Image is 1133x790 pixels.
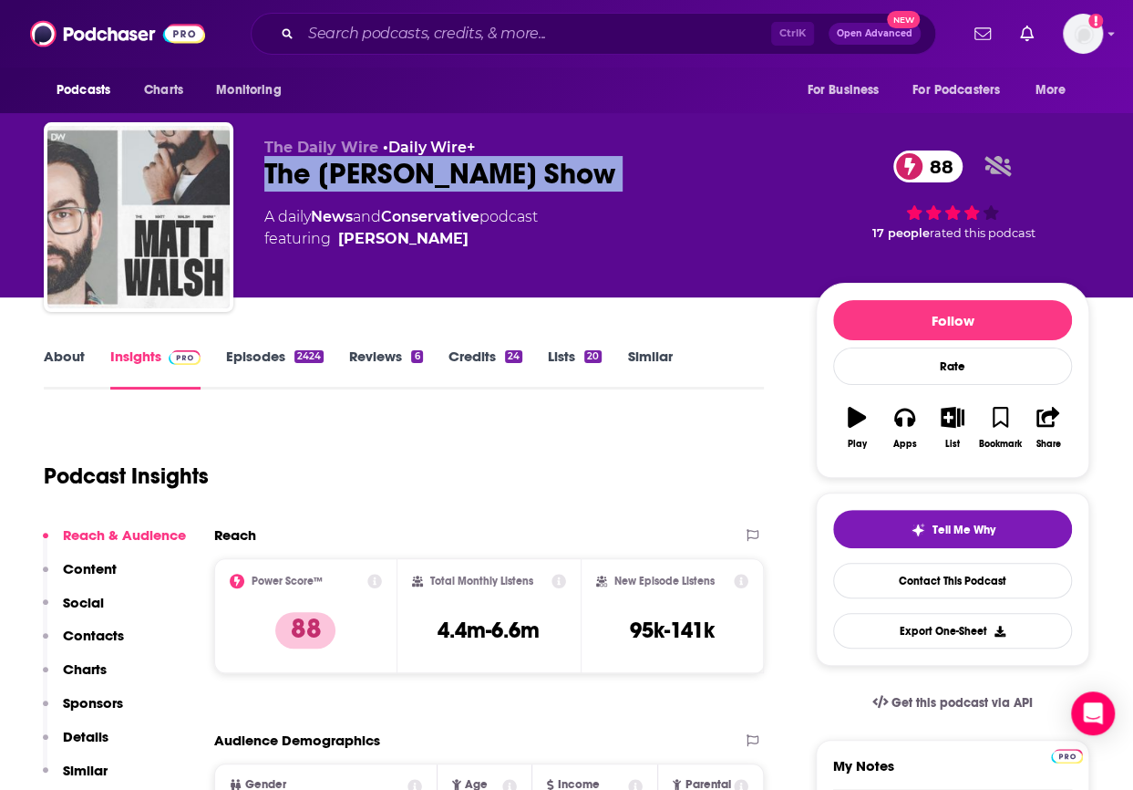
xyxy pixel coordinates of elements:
img: User Profile [1063,14,1103,54]
svg: Add a profile image [1088,14,1103,28]
p: Details [63,728,108,745]
a: Pro website [1051,746,1083,764]
p: Reach & Audience [63,526,186,544]
button: Apps [881,395,928,461]
span: The Daily Wire [264,139,378,156]
p: Sponsors [63,694,123,712]
span: More [1035,78,1066,103]
a: Lists20 [548,348,602,390]
span: Ctrl K [771,22,814,46]
div: 2424 [294,350,324,363]
button: List [929,395,976,461]
button: Follow [833,300,1072,340]
div: List [945,439,960,450]
img: Podchaser - Follow, Share and Rate Podcasts [30,16,205,51]
div: 20 [584,350,602,363]
div: 24 [505,350,522,363]
input: Search podcasts, credits, & more... [301,19,771,48]
span: and [353,208,381,225]
a: Show notifications dropdown [967,18,998,49]
h2: Audience Demographics [214,732,380,749]
h3: 95k-141k [630,617,715,644]
img: The Matt Walsh Show [47,126,230,308]
a: 88 [893,151,963,182]
label: My Notes [833,757,1072,789]
button: Share [1025,395,1072,461]
a: Credits24 [448,348,522,390]
div: Open Intercom Messenger [1071,691,1115,735]
h1: Podcast Insights [44,463,209,490]
div: Apps [893,439,917,450]
h2: Power Score™ [252,575,323,587]
a: Conservative [381,208,479,225]
span: Get this podcast via API [891,695,1033,711]
img: Podchaser Pro [169,350,201,365]
span: For Business [807,78,879,103]
span: Monitoring [216,78,281,103]
span: 17 people [872,226,930,240]
p: Charts [63,660,107,678]
a: Matt Walsh [338,228,469,250]
button: open menu [44,73,134,108]
a: Charts [132,73,194,108]
button: open menu [203,73,304,108]
button: Social [43,594,104,628]
p: Social [63,594,104,611]
span: 88 [912,151,963,182]
span: For Podcasters [912,78,1000,103]
a: About [44,348,85,390]
p: Contacts [63,627,124,644]
button: Details [43,728,108,762]
span: New [887,11,920,28]
span: Podcasts [57,78,110,103]
button: open menu [1023,73,1089,108]
p: 88 [275,612,335,649]
button: Contacts [43,627,124,660]
button: Export One-Sheet [833,613,1072,649]
button: Sponsors [43,694,123,728]
a: Similar [627,348,672,390]
button: Open AdvancedNew [829,23,921,45]
h2: New Episode Listens [614,575,715,587]
button: open menu [901,73,1026,108]
h2: Reach [214,526,256,544]
a: Reviews6 [349,348,422,390]
a: InsightsPodchaser Pro [110,348,201,390]
div: 88 17 peoplerated this podcast [816,139,1089,252]
a: Daily Wire+ [388,139,475,156]
span: Open Advanced [837,29,912,38]
span: rated this podcast [930,226,1035,240]
a: Episodes2424 [226,348,324,390]
a: Get this podcast via API [858,681,1047,725]
div: 6 [411,350,422,363]
img: Podchaser Pro [1051,749,1083,764]
span: Logged in as evankrask [1063,14,1103,54]
button: Reach & Audience [43,526,186,560]
div: Rate [833,348,1072,385]
button: open menu [794,73,901,108]
button: Content [43,560,117,594]
p: Content [63,560,117,577]
div: A daily podcast [264,206,538,250]
img: tell me why sparkle [911,523,925,537]
button: Charts [43,660,107,694]
a: Contact This Podcast [833,563,1072,598]
a: Show notifications dropdown [1013,18,1041,49]
span: featuring [264,228,538,250]
button: Bookmark [976,395,1024,461]
h3: 4.4m-6.6m [438,617,540,644]
button: tell me why sparkleTell Me Why [833,510,1072,548]
span: • [383,139,475,156]
div: Share [1035,439,1060,450]
span: Tell Me Why [932,523,995,537]
button: Show profile menu [1063,14,1103,54]
h2: Total Monthly Listens [430,575,533,587]
div: Search podcasts, credits, & more... [251,13,936,55]
div: Bookmark [979,439,1022,450]
button: Play [833,395,881,461]
p: Similar [63,762,108,779]
div: Play [848,439,867,450]
a: News [311,208,353,225]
